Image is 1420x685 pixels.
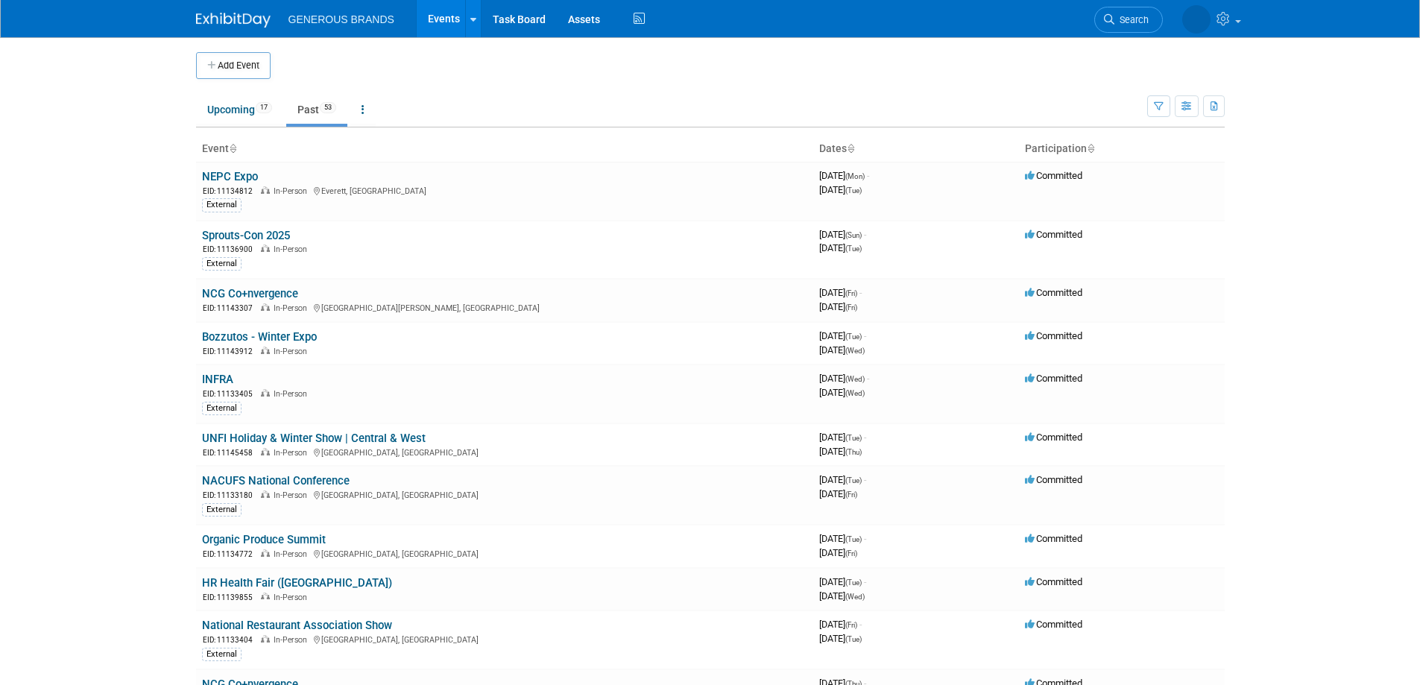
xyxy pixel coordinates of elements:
[845,635,862,643] span: (Tue)
[261,490,270,498] img: In-Person Event
[819,387,865,398] span: [DATE]
[288,13,394,25] span: GENEROUS BRANDS
[819,488,857,499] span: [DATE]
[859,619,862,630] span: -
[819,474,866,485] span: [DATE]
[1025,619,1082,630] span: Committed
[203,390,259,398] span: EID: 11133405
[274,593,312,602] span: In-Person
[864,533,866,544] span: -
[203,636,259,644] span: EID: 11133404
[202,533,326,546] a: Organic Produce Summit
[203,245,259,253] span: EID: 11136900
[845,186,862,195] span: (Tue)
[202,170,258,183] a: NEPC Expo
[1019,136,1225,162] th: Participation
[819,229,866,240] span: [DATE]
[202,619,392,632] a: National Restaurant Association Show
[202,633,807,645] div: [GEOGRAPHIC_DATA], [GEOGRAPHIC_DATA]
[859,287,862,298] span: -
[819,619,862,630] span: [DATE]
[845,490,857,499] span: (Fri)
[274,186,312,196] span: In-Person
[819,446,862,457] span: [DATE]
[845,535,862,543] span: (Tue)
[1025,287,1082,298] span: Committed
[261,549,270,557] img: In-Person Event
[203,550,259,558] span: EID: 11134772
[202,373,233,386] a: INFRA
[819,373,869,384] span: [DATE]
[196,13,271,28] img: ExhibitDay
[274,389,312,399] span: In-Person
[819,547,857,558] span: [DATE]
[845,244,862,253] span: (Tue)
[819,170,869,181] span: [DATE]
[845,172,865,180] span: (Mon)
[274,303,312,313] span: In-Person
[845,231,862,239] span: (Sun)
[261,389,270,397] img: In-Person Event
[274,490,312,500] span: In-Person
[203,347,259,356] span: EID: 11143912
[229,142,236,154] a: Sort by Event Name
[203,304,259,312] span: EID: 11143307
[202,184,807,197] div: Everett, [GEOGRAPHIC_DATA]
[202,547,807,560] div: [GEOGRAPHIC_DATA], [GEOGRAPHIC_DATA]
[203,187,259,195] span: EID: 11134812
[864,229,866,240] span: -
[261,448,270,455] img: In-Person Event
[261,186,270,194] img: In-Person Event
[1025,474,1082,485] span: Committed
[845,375,865,383] span: (Wed)
[819,330,866,341] span: [DATE]
[203,491,259,499] span: EID: 11133180
[864,576,866,587] span: -
[1025,432,1082,443] span: Committed
[202,229,290,242] a: Sprouts-Con 2025
[202,402,242,415] div: External
[202,432,426,445] a: UNFI Holiday & Winter Show | Central & West
[202,648,242,661] div: External
[202,287,298,300] a: NCG Co+nvergence
[320,102,336,113] span: 53
[819,301,857,312] span: [DATE]
[845,434,862,442] span: (Tue)
[845,332,862,341] span: (Tue)
[203,593,259,602] span: EID: 11139855
[203,449,259,457] span: EID: 11145458
[845,578,862,587] span: (Tue)
[196,52,271,79] button: Add Event
[261,347,270,354] img: In-Person Event
[202,474,350,487] a: NACUFS National Conference
[261,244,270,252] img: In-Person Event
[261,635,270,643] img: In-Person Event
[819,633,862,644] span: [DATE]
[274,549,312,559] span: In-Person
[819,432,866,443] span: [DATE]
[845,289,857,297] span: (Fri)
[819,184,862,195] span: [DATE]
[261,303,270,311] img: In-Person Event
[845,593,865,601] span: (Wed)
[286,95,347,124] a: Past53
[196,95,283,124] a: Upcoming17
[864,432,866,443] span: -
[813,136,1019,162] th: Dates
[847,142,854,154] a: Sort by Start Date
[202,503,242,517] div: External
[819,590,865,602] span: [DATE]
[202,301,807,314] div: [GEOGRAPHIC_DATA][PERSON_NAME], [GEOGRAPHIC_DATA]
[845,549,857,558] span: (Fri)
[202,576,392,590] a: HR Health Fair ([GEOGRAPHIC_DATA])
[274,448,312,458] span: In-Person
[202,198,242,212] div: External
[1025,330,1082,341] span: Committed
[202,257,242,271] div: External
[845,621,857,629] span: (Fri)
[274,244,312,254] span: In-Person
[202,330,317,344] a: Bozzutos - Winter Expo
[845,389,865,397] span: (Wed)
[1182,5,1211,34] img: Chase Adams
[274,635,312,645] span: In-Person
